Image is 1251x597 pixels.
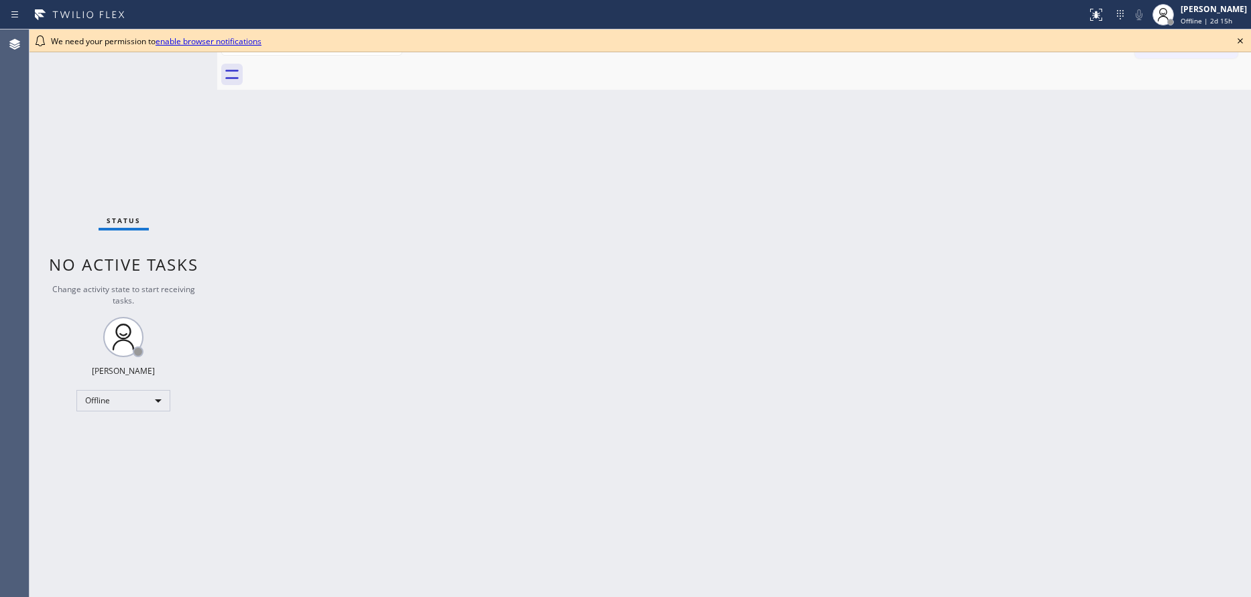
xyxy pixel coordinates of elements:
a: enable browser notifications [156,36,261,47]
span: Offline | 2d 15h [1181,16,1232,25]
span: Change activity state to start receiving tasks. [52,283,195,306]
span: No active tasks [49,253,198,275]
button: Mute [1130,5,1148,24]
span: Status [107,216,141,225]
span: We need your permission to [51,36,261,47]
div: [PERSON_NAME] [1181,3,1247,15]
div: Offline [76,390,170,411]
div: [PERSON_NAME] [92,365,155,377]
